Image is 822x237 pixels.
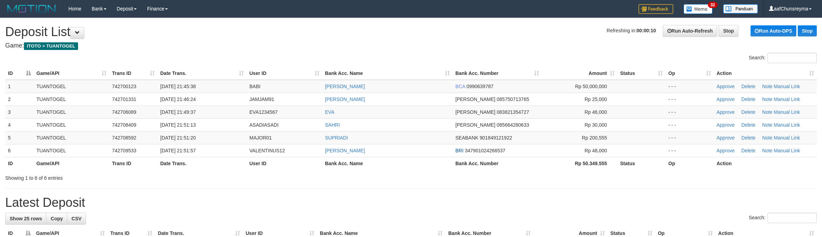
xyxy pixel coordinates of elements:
[455,122,495,128] span: [PERSON_NAME]
[5,93,34,105] td: 2
[453,157,542,170] th: Bank Acc. Number
[5,118,34,131] td: 4
[742,84,755,89] a: Delete
[774,122,800,128] a: Manual Link
[157,67,247,80] th: Date Trans.: activate to sort column ascending
[160,148,196,153] span: [DATE] 21:51:57
[34,118,109,131] td: TUANTOGEL
[584,148,607,153] span: Rp 48,000
[742,122,755,128] a: Delete
[497,122,529,128] span: Copy 085664280633 to clipboard
[584,109,607,115] span: Rp 46,000
[160,84,196,89] span: [DATE] 21:45:38
[325,109,334,115] a: EVA
[617,67,666,80] th: Status: activate to sort column ascending
[160,135,196,141] span: [DATE] 21:51:20
[34,144,109,157] td: TUANTOGEL
[480,135,512,141] span: Copy 901849121922 to clipboard
[157,157,247,170] th: Date Trans.
[714,67,817,80] th: Action: activate to sort column ascending
[249,135,272,141] span: MAJOR01
[325,135,348,141] a: SUPRIADI
[325,122,340,128] a: SAHRI
[109,157,157,170] th: Trans ID
[762,122,773,128] a: Note
[719,25,738,37] a: Stop
[112,148,136,153] span: 742709533
[67,213,86,225] a: CSV
[584,122,607,128] span: Rp 30,000
[762,84,773,89] a: Note
[322,67,453,80] th: Bank Acc. Name: activate to sort column ascending
[666,80,714,93] td: - - -
[34,67,109,80] th: Game/API: activate to sort column ascending
[774,96,800,102] a: Manual Link
[717,135,735,141] a: Approve
[51,216,63,221] span: Copy
[112,96,136,102] span: 742701331
[749,53,817,63] label: Search:
[249,84,260,89] span: BABI
[768,213,817,223] input: Search:
[749,213,817,223] label: Search:
[112,109,136,115] span: 742706089
[708,2,717,8] span: 32
[34,157,109,170] th: Game/API
[497,96,529,102] span: Copy 085750713765 to clipboard
[112,84,136,89] span: 742700123
[5,196,817,210] h1: Latest Deposit
[112,135,136,141] span: 742708592
[160,122,196,128] span: [DATE] 21:51:13
[24,42,78,50] span: ITOTO > TUANTOGEL
[742,109,755,115] a: Delete
[455,148,463,153] span: BRI
[249,109,277,115] span: EVA1234567
[663,25,717,37] a: Run Auto-Refresh
[249,96,274,102] span: JAMJAM91
[542,157,617,170] th: Rp 50.349.555
[717,96,735,102] a: Approve
[717,109,735,115] a: Approve
[325,96,365,102] a: [PERSON_NAME]
[584,96,607,102] span: Rp 25,000
[575,84,607,89] span: Rp 50,000,000
[723,4,758,14] img: panduan.png
[5,213,46,225] a: Show 25 rows
[714,157,817,170] th: Action
[762,148,773,153] a: Note
[109,67,157,80] th: Trans ID: activate to sort column ascending
[774,135,800,141] a: Manual Link
[774,148,800,153] a: Manual Link
[666,157,714,170] th: Op
[768,53,817,63] input: Search:
[666,93,714,105] td: - - -
[325,84,365,89] a: [PERSON_NAME]
[10,216,42,221] span: Show 25 rows
[455,96,495,102] span: [PERSON_NAME]
[453,67,542,80] th: Bank Acc. Number: activate to sort column ascending
[465,148,505,153] span: Copy 347901024266537 to clipboard
[46,213,67,225] a: Copy
[247,67,322,80] th: User ID: activate to sort column ascending
[5,172,337,181] div: Showing 1 to 6 of 6 entries
[666,144,714,157] td: - - -
[798,25,817,36] a: Stop
[249,148,285,153] span: VALENTINUS12
[742,135,755,141] a: Delete
[34,93,109,105] td: TUANTOGEL
[160,96,196,102] span: [DATE] 21:46:24
[455,84,465,89] span: BCA
[247,157,322,170] th: User ID
[34,131,109,144] td: TUANTOGEL
[5,80,34,93] td: 1
[5,157,34,170] th: ID
[666,131,714,144] td: - - -
[774,109,800,115] a: Manual Link
[5,105,34,118] td: 3
[5,25,817,39] h1: Deposit List
[112,122,136,128] span: 742708409
[497,109,529,115] span: Copy 083821354727 to clipboard
[455,135,478,141] span: SEABANK
[71,216,82,221] span: CSV
[762,96,773,102] a: Note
